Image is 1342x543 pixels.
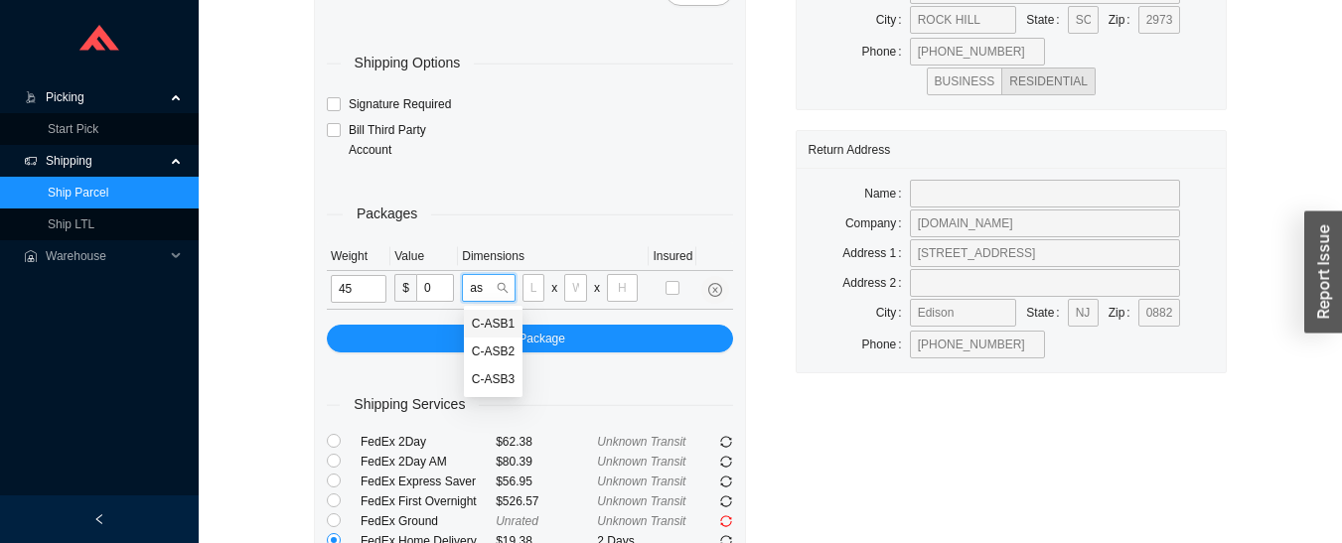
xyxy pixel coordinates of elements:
[862,38,910,66] label: Phone
[720,475,732,487] span: sync
[597,455,685,469] span: Unknown Transit
[876,6,910,34] label: City
[864,180,909,207] label: Name
[496,514,538,528] span: Unrated
[597,435,685,449] span: Unknown Transit
[495,329,565,348] span: Add Package
[842,239,909,267] label: Address 1
[1109,6,1138,34] label: Zip
[935,74,995,88] span: BUSINESS
[842,269,909,297] label: Address 2
[327,325,733,352] button: Add Package
[720,515,732,527] span: sync
[1026,299,1067,327] label: State
[597,494,685,508] span: Unknown Transit
[876,299,910,327] label: City
[343,203,431,225] span: Packages
[551,278,557,298] div: x
[496,491,597,511] div: $526.57
[46,145,165,177] span: Shipping
[361,432,496,452] div: FedEx 2Day
[341,94,459,114] span: Signature Required
[720,456,732,468] span: sync
[496,432,597,452] div: $62.38
[390,242,458,271] th: Value
[458,242,649,271] th: Dimensions
[862,331,910,358] label: Phone
[649,242,696,271] th: Insured
[1009,74,1088,88] span: RESIDENTIAL
[48,217,94,231] a: Ship LTL
[472,315,515,333] div: C-ASB1
[594,278,600,298] div: x
[48,186,108,200] a: Ship Parcel
[845,209,910,237] label: Company
[1109,299,1138,327] label: Zip
[361,452,496,472] div: FedEx 2Day AM
[720,436,732,448] span: sync
[341,52,475,74] span: Shipping Options
[361,472,496,491] div: FedEx Express Saver
[720,495,732,507] span: sync
[46,81,165,113] span: Picking
[341,120,456,160] span: Bill Third Party Account
[48,122,98,136] a: Start Pick
[464,365,522,393] div: C-ASB3
[597,514,685,528] span: Unknown Transit
[522,274,545,302] input: L
[472,342,515,360] div: C-ASB2
[809,131,1215,168] div: Return Address
[496,472,597,491] div: $56.95
[394,274,416,302] span: $
[701,276,729,304] button: close-circle
[361,511,496,531] div: FedEx Ground
[464,310,522,338] div: C-ASB1
[564,274,587,302] input: W
[1026,6,1067,34] label: State
[327,242,390,271] th: Weight
[361,491,496,511] div: FedEx First Overnight
[496,452,597,472] div: $80.39
[597,475,685,488] span: Unknown Transit
[46,240,165,272] span: Warehouse
[472,370,515,388] div: C-ASB3
[607,274,638,302] input: H
[464,338,522,365] div: C-ASB2
[340,393,479,416] span: Shipping Services
[93,513,105,525] span: left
